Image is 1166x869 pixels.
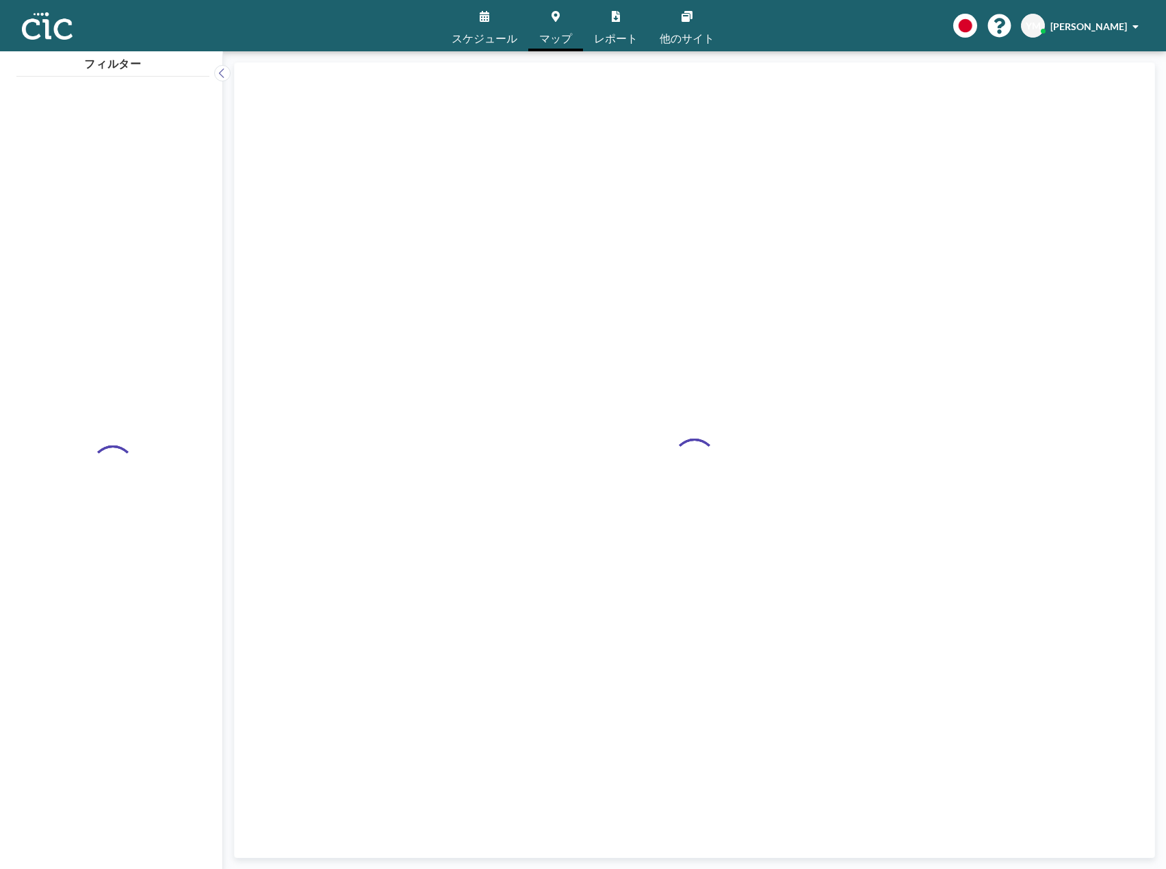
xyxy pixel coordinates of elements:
[539,33,572,44] span: マップ
[16,51,209,70] h4: フィルター
[1050,21,1127,32] span: [PERSON_NAME]
[452,33,517,44] span: スケジュール
[660,33,714,44] span: 他のサイト
[22,12,73,40] img: organization-logo
[594,33,638,44] span: レポート
[1026,20,1041,32] span: YM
